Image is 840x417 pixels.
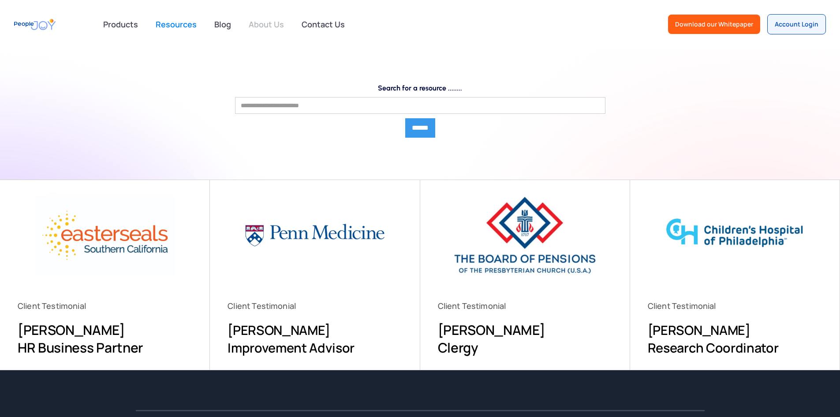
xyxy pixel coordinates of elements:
a: About Us [243,15,289,34]
div: Client Testimonial [18,299,192,312]
a: Client Testimonial[PERSON_NAME]Improvement Advisor [210,180,419,370]
div: Download our Whitepaper [675,20,753,29]
h3: [PERSON_NAME] Clergy [438,321,612,357]
a: Contact Us [296,15,350,34]
a: Client Testimonial[PERSON_NAME]Clergy [420,180,630,370]
div: Client Testimonial [228,299,402,312]
a: Resources [150,15,202,34]
div: Client Testimonial [648,299,822,312]
h3: [PERSON_NAME] HR Business Partner [18,321,192,357]
a: Client Testimonial[PERSON_NAME]Research Coordinator [630,180,840,370]
a: home [14,15,56,34]
label: Search for a resource ........ [235,84,605,93]
div: Client Testimonial [438,299,612,312]
div: Account Login [775,20,818,29]
a: Download our Whitepaper [668,15,760,34]
h3: [PERSON_NAME] Research Coordinator [648,321,822,357]
div: Products [98,15,143,33]
h3: [PERSON_NAME] Improvement Advisor [228,321,402,357]
a: Account Login [767,14,826,34]
a: Blog [209,15,236,34]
